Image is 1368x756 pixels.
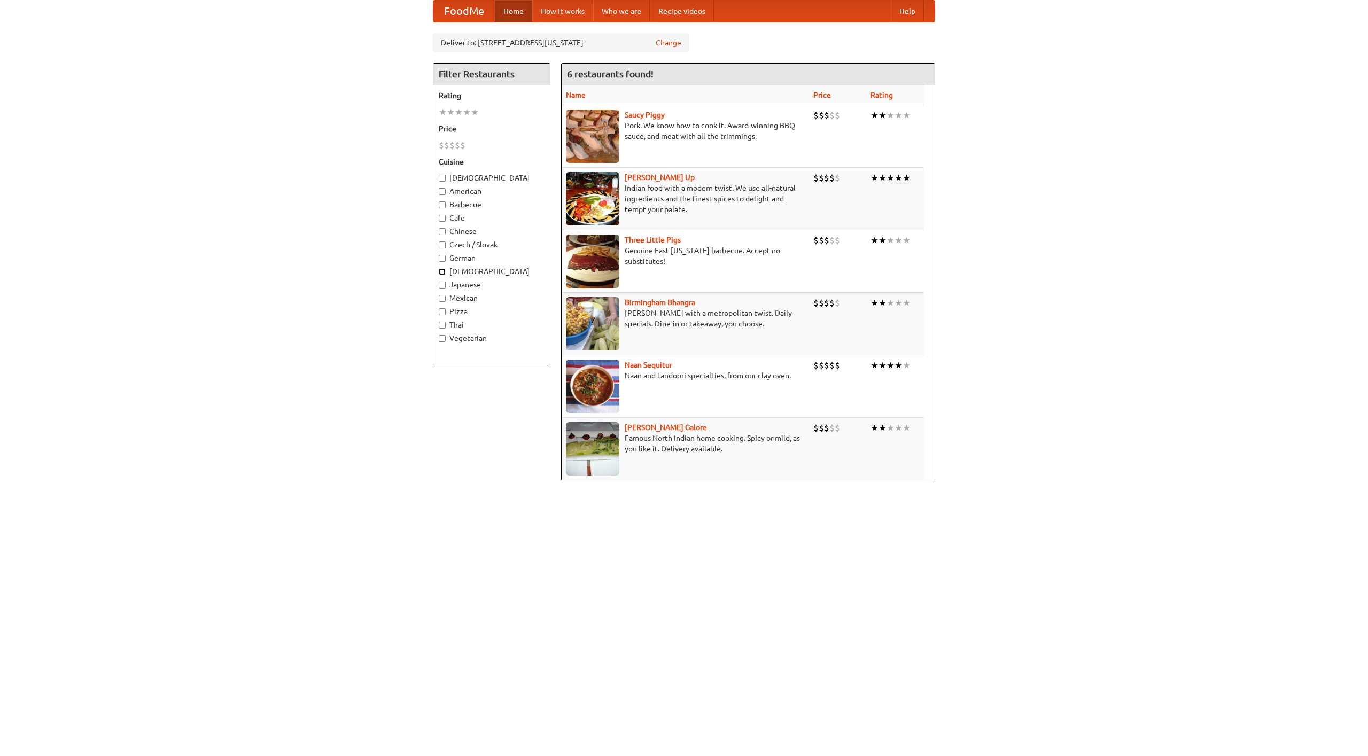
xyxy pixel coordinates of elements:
[824,235,829,246] li: $
[566,110,619,163] img: saucy.jpg
[895,360,903,371] li: ★
[835,172,840,184] li: $
[895,235,903,246] li: ★
[819,110,824,121] li: $
[835,422,840,434] li: $
[566,91,586,99] a: Name
[879,235,887,246] li: ★
[625,111,665,119] b: Saucy Piggy
[891,1,924,22] a: Help
[879,172,887,184] li: ★
[566,433,805,454] p: Famous North Indian home cooking. Spicy or mild, as you like it. Delivery available.
[625,298,695,307] a: Birmingham Bhangra
[895,172,903,184] li: ★
[903,172,911,184] li: ★
[566,360,619,413] img: naansequitur.jpg
[835,235,840,246] li: $
[824,360,829,371] li: $
[566,370,805,381] p: Naan and tandoori specialties, from our clay oven.
[439,333,545,344] label: Vegetarian
[870,297,879,309] li: ★
[895,110,903,121] li: ★
[439,268,446,275] input: [DEMOGRAPHIC_DATA]
[829,297,835,309] li: $
[813,235,819,246] li: $
[835,110,840,121] li: $
[835,360,840,371] li: $
[625,423,707,432] a: [PERSON_NAME] Galore
[439,282,446,289] input: Japanese
[439,157,545,167] h5: Cuisine
[439,266,545,277] label: [DEMOGRAPHIC_DATA]
[439,90,545,101] h5: Rating
[819,235,824,246] li: $
[887,235,895,246] li: ★
[625,236,681,244] a: Three Little Pigs
[819,172,824,184] li: $
[455,139,460,151] li: $
[439,173,545,183] label: [DEMOGRAPHIC_DATA]
[566,308,805,329] p: [PERSON_NAME] with a metropolitan twist. Daily specials. Dine-in or takeaway, you choose.
[829,110,835,121] li: $
[813,422,819,434] li: $
[433,1,495,22] a: FoodMe
[824,172,829,184] li: $
[824,297,829,309] li: $
[439,139,444,151] li: $
[566,183,805,215] p: Indian food with a modern twist. We use all-natural ingredients and the finest spices to delight ...
[903,297,911,309] li: ★
[439,335,446,342] input: Vegetarian
[870,91,893,99] a: Rating
[887,422,895,434] li: ★
[593,1,650,22] a: Who we are
[835,297,840,309] li: $
[887,297,895,309] li: ★
[819,360,824,371] li: $
[433,64,550,85] h4: Filter Restaurants
[566,120,805,142] p: Pork. We know how to cook it. Award-winning BBQ sauce, and meat with all the trimmings.
[444,139,449,151] li: $
[829,422,835,434] li: $
[903,110,911,121] li: ★
[879,110,887,121] li: ★
[870,422,879,434] li: ★
[439,306,545,317] label: Pizza
[903,360,911,371] li: ★
[887,172,895,184] li: ★
[625,173,695,182] a: [PERSON_NAME] Up
[439,106,447,118] li: ★
[879,360,887,371] li: ★
[439,253,545,263] label: German
[455,106,463,118] li: ★
[566,235,619,288] img: littlepigs.jpg
[439,308,446,315] input: Pizza
[829,172,835,184] li: $
[879,422,887,434] li: ★
[463,106,471,118] li: ★
[903,422,911,434] li: ★
[439,322,446,329] input: Thai
[829,360,835,371] li: $
[829,235,835,246] li: $
[879,297,887,309] li: ★
[870,110,879,121] li: ★
[625,361,672,369] a: Naan Sequitur
[813,297,819,309] li: $
[433,33,689,52] div: Deliver to: [STREET_ADDRESS][US_STATE]
[656,37,681,48] a: Change
[566,297,619,350] img: bhangra.jpg
[439,239,545,250] label: Czech / Slovak
[566,172,619,225] img: curryup.jpg
[439,319,545,330] label: Thai
[813,91,831,99] a: Price
[439,186,545,197] label: American
[870,360,879,371] li: ★
[439,228,446,235] input: Chinese
[439,293,545,303] label: Mexican
[471,106,479,118] li: ★
[650,1,714,22] a: Recipe videos
[495,1,532,22] a: Home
